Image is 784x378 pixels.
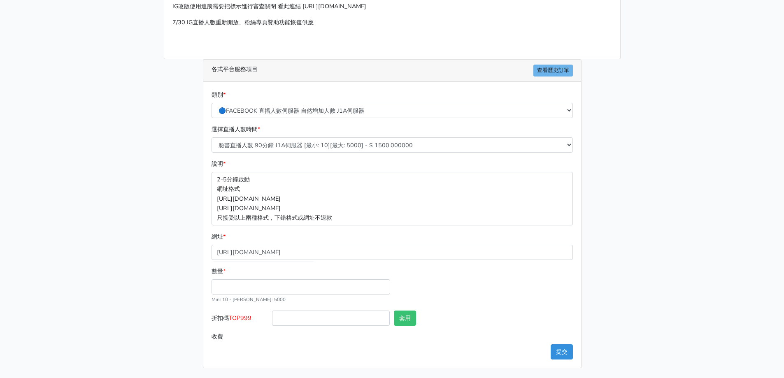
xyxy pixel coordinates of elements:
[212,172,573,225] p: 2-5分鐘啟動 網址格式 [URL][DOMAIN_NAME] [URL][DOMAIN_NAME] 只接受以上兩種格式，下錯格式或網址不退款
[203,60,581,82] div: 各式平台服務項目
[172,2,612,11] p: IG改版使用追蹤需要把標示進行審查關閉 看此連結 [URL][DOMAIN_NAME]
[212,267,226,276] label: 數量
[212,125,260,134] label: 選擇直播人數時間
[229,314,251,322] span: TOP999
[212,245,573,260] input: 這邊填入網址
[212,159,226,169] label: 說明
[212,90,226,100] label: 類別
[551,344,573,359] button: 提交
[394,311,416,326] button: 套用
[172,18,612,27] p: 7/30 IG直播人數重新開放、粉絲專頁贊助功能恢復供應
[209,311,270,329] label: 折扣碼
[212,232,226,241] label: 網址
[212,296,286,303] small: Min: 10 - [PERSON_NAME]: 5000
[533,65,573,77] a: 查看歷史訂單
[209,329,270,344] label: 收費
